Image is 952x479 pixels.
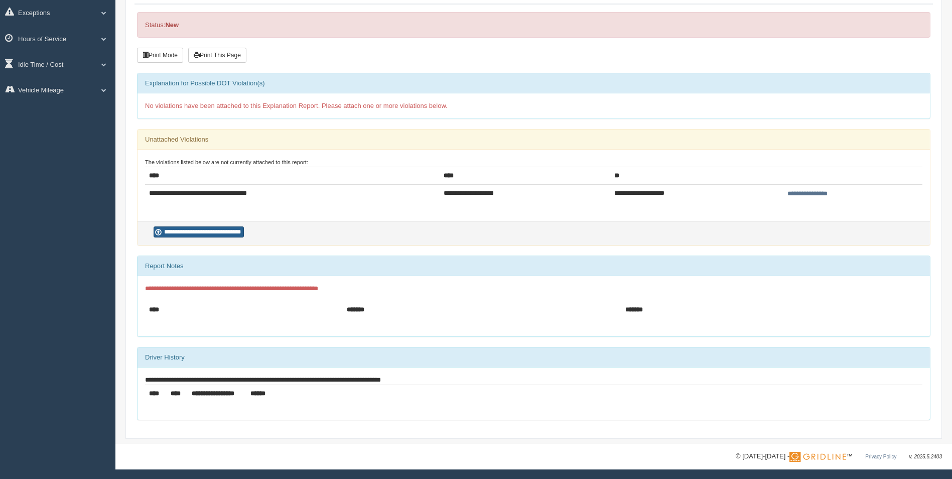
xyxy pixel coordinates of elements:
button: Print This Page [188,48,246,63]
button: Print Mode [137,48,183,63]
span: No violations have been attached to this Explanation Report. Please attach one or more violations... [145,102,448,109]
strong: New [165,21,179,29]
a: Privacy Policy [865,454,896,459]
span: v. 2025.5.2403 [909,454,942,459]
div: Status: [137,12,930,38]
small: The violations listed below are not currently attached to this report: [145,159,308,165]
div: Report Notes [138,256,930,276]
img: Gridline [789,452,846,462]
div: Driver History [138,347,930,368]
div: Explanation for Possible DOT Violation(s) [138,73,930,93]
div: Unattached Violations [138,130,930,150]
div: © [DATE]-[DATE] - ™ [736,451,942,462]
